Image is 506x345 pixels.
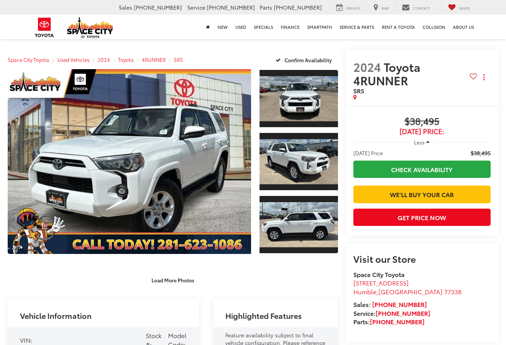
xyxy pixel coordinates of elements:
[146,274,200,287] button: Load More Photos
[57,56,90,63] a: Used Vehicles
[396,3,436,12] a: Contact
[20,311,92,320] h2: Vehicle Information
[118,56,134,63] a: Toyota
[376,309,430,317] a: [PHONE_NUMBER]
[372,300,427,309] a: [PHONE_NUMBER]
[202,15,214,39] a: Home
[303,15,336,39] a: SmartPath
[119,3,132,11] span: Sales
[336,15,378,39] a: Service & Parts
[274,3,322,11] span: [PHONE_NUMBER]
[353,300,371,309] span: Sales:
[353,270,404,279] strong: Space City Toyota
[187,3,205,11] span: Service
[5,69,253,255] img: 2024 Toyota 4RUNNER SR5
[174,56,183,63] a: SR5
[370,317,424,326] a: [PHONE_NUMBER]
[381,5,389,10] span: Map
[142,56,166,63] a: 4RUNNER
[353,287,376,296] span: Humble
[259,139,339,184] img: 2024 Toyota 4RUNNER SR5
[285,56,332,63] span: Confirm Availability
[259,202,339,247] img: 2024 Toyota 4RUNNER SR5
[477,71,491,84] button: Actions
[346,5,360,10] span: Service
[259,76,339,121] img: 2024 Toyota 4RUNNER SR5
[459,5,470,10] span: Saved
[214,15,231,39] a: New
[353,58,381,75] span: 2024
[414,139,424,146] span: Less
[8,56,49,63] a: Space City Toyota
[353,149,384,157] span: [DATE] Price:
[413,5,430,10] span: Contact
[483,74,484,80] span: dropdown dots
[353,161,491,178] a: Check Availability
[419,15,449,39] a: Collision
[410,135,433,149] button: Less
[378,287,443,296] span: [GEOGRAPHIC_DATA]
[207,3,255,11] span: [PHONE_NUMBER]
[67,17,113,38] img: Space City Toyota
[353,58,420,88] span: Toyota 4RUNNER
[260,195,338,254] a: Expand Photo 3
[353,254,491,264] h2: Visit our Store
[260,3,272,11] span: Parts
[20,335,32,344] span: VIN:
[353,209,491,226] button: Get Price Now
[353,186,491,203] a: We'll Buy Your Car
[260,132,338,191] a: Expand Photo 2
[353,278,409,287] span: [STREET_ADDRESS]
[30,15,59,40] img: Toyota
[8,69,251,254] a: Expand Photo 0
[353,309,430,317] strong: Service:
[250,15,277,39] a: Specials
[271,53,338,66] button: Confirm Availability
[231,15,250,39] a: Used
[277,15,303,39] a: Finance
[353,278,461,296] a: [STREET_ADDRESS] Humble,[GEOGRAPHIC_DATA] 77338
[442,3,476,12] a: My Saved Vehicles
[353,128,491,135] span: [DATE] Price:
[134,3,182,11] span: [PHONE_NUMBER]
[98,56,110,63] a: 2024
[353,116,491,128] span: $38,495
[353,86,364,95] span: SR5
[260,69,338,128] a: Expand Photo 1
[471,149,491,157] span: $38,495
[353,317,424,326] strong: Parts:
[368,3,394,12] a: Map
[353,287,461,296] span: ,
[444,287,461,296] span: 77338
[449,15,478,39] a: About Us
[225,311,302,320] h2: Highlighted Features
[330,3,366,12] a: Service
[378,15,419,39] a: Rent a Toyota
